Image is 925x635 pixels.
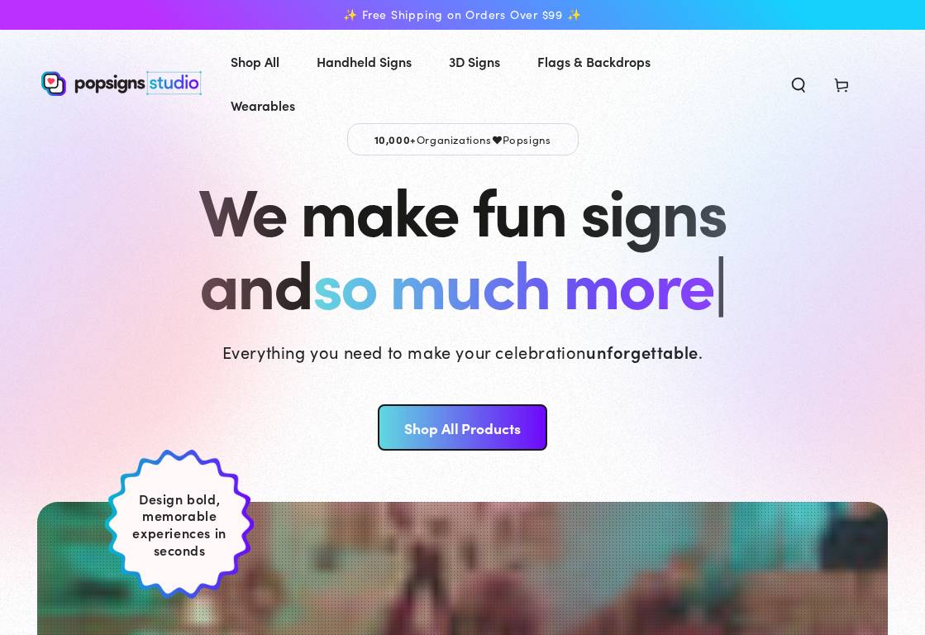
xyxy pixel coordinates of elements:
[777,65,820,102] summary: Search our site
[41,71,202,96] img: Popsigns Studio
[713,234,726,327] span: |
[218,84,308,127] a: Wearables
[218,40,292,84] a: Shop All
[231,50,279,74] span: Shop All
[436,40,513,84] a: 3D Signs
[304,40,424,84] a: Handheld Signs
[317,50,412,74] span: Handheld Signs
[537,50,651,74] span: Flags & Backdrops
[586,340,699,363] strong: unforgettable
[347,123,579,155] p: Organizations Popsigns
[449,50,500,74] span: 3D Signs
[198,172,726,317] h1: We make fun signs and
[343,7,581,22] span: ✨ Free Shipping on Orders Over $99 ✨
[312,235,713,327] span: so much more
[378,404,547,451] a: Shop All Products
[374,131,417,146] span: 10,000+
[231,93,295,117] span: Wearables
[525,40,663,84] a: Flags & Backdrops
[222,340,703,363] p: Everything you need to make your celebration .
